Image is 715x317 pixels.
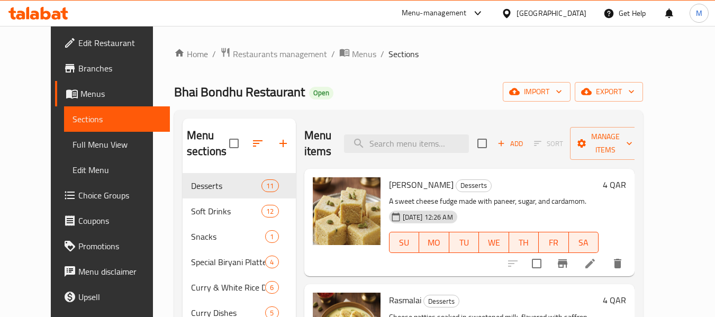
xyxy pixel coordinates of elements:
[331,48,335,60] li: /
[389,232,419,253] button: SU
[191,205,261,218] span: Soft Drinks
[389,292,421,308] span: Rasmalai
[513,235,535,250] span: TH
[696,7,702,19] span: M
[261,205,278,218] div: items
[191,256,265,268] span: Special Biryani Platter
[394,235,415,250] span: SU
[261,179,278,192] div: items
[578,130,632,157] span: Manage items
[78,37,162,49] span: Edit Restaurant
[402,7,467,20] div: Menu-management
[483,235,505,250] span: WE
[191,179,261,192] span: Desserts
[266,257,278,267] span: 4
[183,249,296,275] div: Special Biryani Platter4
[517,7,586,19] div: [GEOGRAPHIC_DATA]
[456,179,492,192] div: Desserts
[511,85,562,98] span: import
[265,256,278,268] div: items
[471,132,493,155] span: Select section
[270,131,296,156] button: Add section
[399,212,457,222] span: [DATE] 12:26 AM
[78,291,162,303] span: Upsell
[304,128,332,159] h2: Menu items
[191,281,265,294] span: Curry & White Rice Dishes
[344,134,469,153] input: search
[262,181,278,191] span: 11
[381,48,384,60] li: /
[550,251,575,276] button: Branch-specific-item
[266,232,278,242] span: 1
[80,87,162,100] span: Menus
[479,232,509,253] button: WE
[265,281,278,294] div: items
[449,232,479,253] button: TU
[220,47,327,61] a: Restaurants management
[55,259,170,284] a: Menu disclaimer
[174,48,208,60] a: Home
[539,232,569,253] button: FR
[55,56,170,81] a: Branches
[183,275,296,300] div: Curry & White Rice Dishes6
[64,106,170,132] a: Sections
[605,251,630,276] button: delete
[78,62,162,75] span: Branches
[73,164,162,176] span: Edit Menu
[503,82,571,102] button: import
[584,257,596,270] a: Edit menu item
[569,232,599,253] button: SA
[55,30,170,56] a: Edit Restaurant
[183,198,296,224] div: Soft Drinks12
[493,135,527,152] button: Add
[419,232,449,253] button: MO
[187,128,229,159] h2: Menu sections
[575,82,643,102] button: export
[423,235,445,250] span: MO
[313,177,381,245] img: Shana Sandash
[603,177,626,192] h6: 4 QAR
[262,206,278,216] span: 12
[309,87,333,99] div: Open
[456,179,491,192] span: Desserts
[265,230,278,243] div: items
[352,48,376,60] span: Menus
[174,80,305,104] span: Bhai Bondhu Restaurant
[55,81,170,106] a: Menus
[78,214,162,227] span: Coupons
[64,132,170,157] a: Full Menu View
[78,189,162,202] span: Choice Groups
[174,47,643,61] nav: breadcrumb
[64,157,170,183] a: Edit Menu
[388,48,419,60] span: Sections
[183,224,296,249] div: Snacks1
[266,283,278,293] span: 6
[233,48,327,60] span: Restaurants management
[583,85,635,98] span: export
[55,284,170,310] a: Upsell
[526,252,548,275] span: Select to update
[389,177,454,193] span: [PERSON_NAME]
[73,113,162,125] span: Sections
[570,127,641,160] button: Manage items
[55,183,170,208] a: Choice Groups
[78,240,162,252] span: Promotions
[183,173,296,198] div: Desserts11
[212,48,216,60] li: /
[339,47,376,61] a: Menus
[509,232,539,253] button: TH
[55,208,170,233] a: Coupons
[496,138,524,150] span: Add
[424,295,459,307] span: Desserts
[223,132,245,155] span: Select all sections
[423,295,459,307] div: Desserts
[191,230,265,243] span: Snacks
[309,88,333,97] span: Open
[55,233,170,259] a: Promotions
[245,131,270,156] span: Sort sections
